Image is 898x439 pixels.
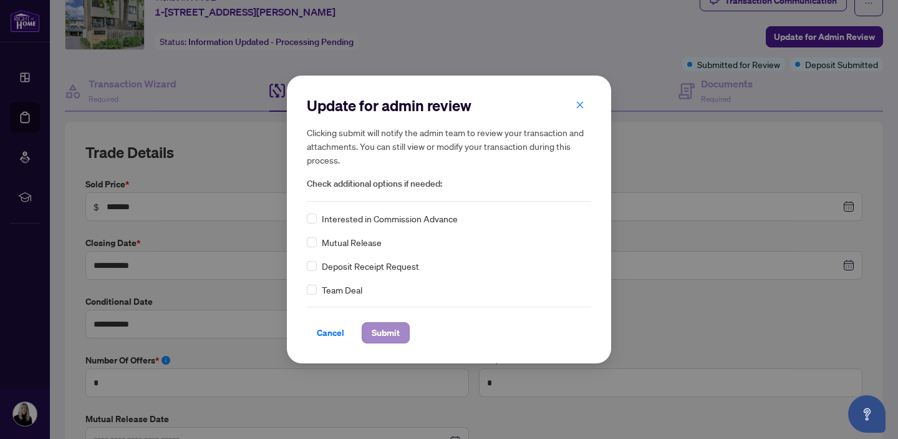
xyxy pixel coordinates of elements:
[307,96,591,116] h2: Update for admin review
[322,283,362,297] span: Team Deal
[317,323,344,343] span: Cancel
[848,395,886,433] button: Open asap
[576,101,584,109] span: close
[322,235,382,249] span: Mutual Release
[307,126,591,167] h5: Clicking submit will notify the admin team to review your transaction and attachments. You can st...
[322,259,419,273] span: Deposit Receipt Request
[322,212,458,225] span: Interested in Commission Advance
[307,322,354,343] button: Cancel
[362,322,410,343] button: Submit
[372,323,400,343] span: Submit
[307,177,591,191] span: Check additional options if needed:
